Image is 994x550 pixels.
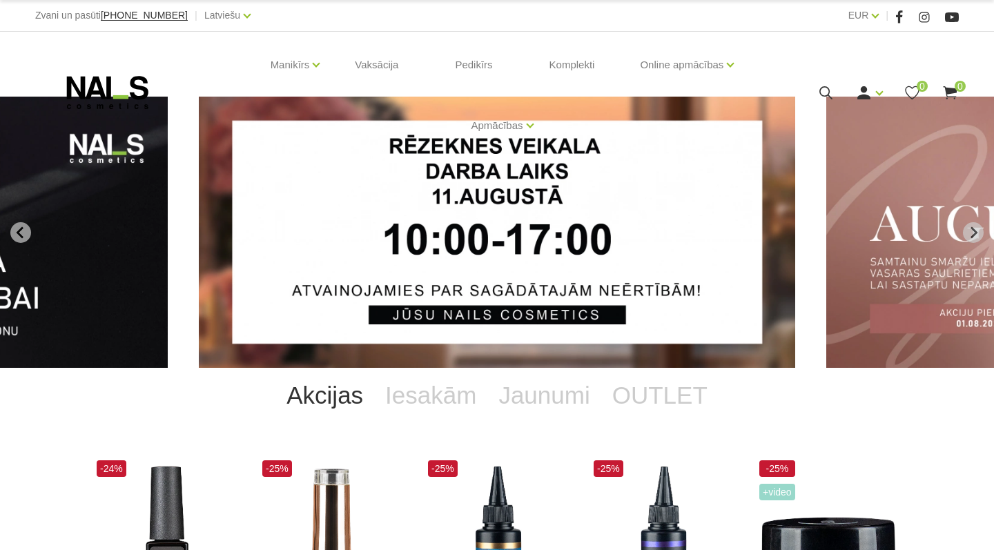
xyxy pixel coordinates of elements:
[195,7,197,24] span: |
[10,222,31,243] button: Go to last slide
[848,7,869,23] a: EUR
[275,368,374,423] a: Akcijas
[374,368,487,423] a: Iesakām
[35,7,188,24] div: Zvani un pasūti
[538,32,606,98] a: Komplekti
[601,368,719,423] a: OUTLET
[344,32,409,98] a: Vaksācija
[97,460,126,477] span: -24%
[963,222,984,243] button: Next slide
[101,10,188,21] a: [PHONE_NUMBER]
[904,84,921,101] a: 0
[199,97,795,368] li: 1 of 11
[942,84,959,101] a: 0
[428,460,458,477] span: -25%
[487,368,601,423] a: Jaunumi
[759,484,795,500] span: +Video
[640,37,723,92] a: Online apmācības
[759,460,795,477] span: -25%
[204,7,240,23] a: Latviešu
[886,7,888,24] span: |
[271,37,310,92] a: Manikīrs
[444,32,503,98] a: Pedikīrs
[471,98,523,153] a: Apmācības
[917,81,928,92] span: 0
[262,460,292,477] span: -25%
[594,460,623,477] span: -25%
[955,81,966,92] span: 0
